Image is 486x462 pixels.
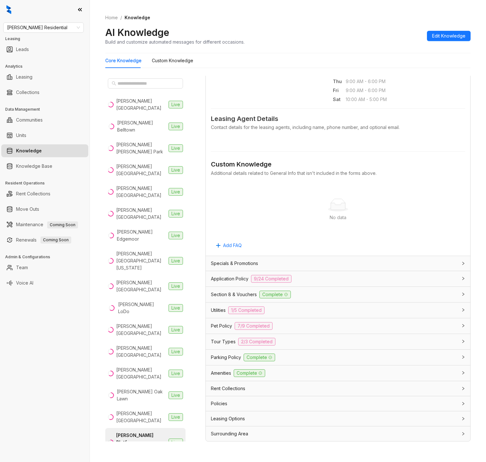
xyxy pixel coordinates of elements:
[1,234,88,246] li: Renewals
[16,261,28,274] a: Team
[211,400,227,407] span: Policies
[116,279,166,293] div: [PERSON_NAME][GEOGRAPHIC_DATA]
[333,96,346,103] span: Sat
[206,396,470,411] div: Policies
[206,334,470,349] div: Tour Types2/3 Completed
[206,426,470,441] div: Surrounding Area
[40,236,71,244] span: Coming Soon
[211,430,248,437] span: Surrounding Area
[117,228,166,243] div: [PERSON_NAME] Edgemoor
[5,64,90,69] h3: Analytics
[5,254,90,260] h3: Admin & Configurations
[105,57,142,64] div: Core Knowledge
[169,257,183,265] span: Live
[169,166,183,174] span: Live
[206,365,470,381] div: AmenitiesComplete
[112,81,116,86] span: search
[251,275,291,283] span: 9/24 Completed
[1,144,88,157] li: Knowledge
[211,322,232,329] span: Pet Policy
[169,348,183,355] span: Live
[116,345,166,359] div: [PERSON_NAME][GEOGRAPHIC_DATA]
[211,291,257,298] span: Section 8 & Vouchers
[6,5,11,14] img: logo
[1,114,88,126] li: Communities
[169,188,183,196] span: Live
[461,417,465,421] span: collapsed
[206,271,470,287] div: Application Policy9/24 Completed
[211,354,241,361] span: Parking Policy
[1,71,88,83] li: Leasing
[120,14,122,21] li: /
[104,14,119,21] a: Home
[116,250,166,271] div: [PERSON_NAME] [GEOGRAPHIC_DATA][US_STATE]
[461,292,465,296] span: collapsed
[206,303,470,318] div: Utilities1/5 Completed
[346,96,447,103] span: 10:00 AM - 5:00 PM
[169,439,183,446] span: Live
[346,87,447,94] span: 9:00 AM - 6:00 PM
[169,210,183,218] span: Live
[116,98,166,112] div: [PERSON_NAME] [GEOGRAPHIC_DATA]
[211,159,465,169] div: Custom Knowledge
[206,318,470,334] div: Pet Policy7/9 Completed
[211,307,226,314] span: Utilities
[169,326,183,334] span: Live
[7,23,80,32] span: Griffis Residential
[116,323,166,337] div: [PERSON_NAME] [GEOGRAPHIC_DATA]
[169,101,183,108] span: Live
[5,180,90,186] h3: Resident Operations
[228,306,265,314] span: 1/5 Completed
[461,355,465,359] span: collapsed
[116,163,166,177] div: [PERSON_NAME][GEOGRAPHIC_DATA]
[1,43,88,56] li: Leads
[1,160,88,173] li: Knowledge Base
[211,415,245,422] span: Leasing Options
[47,221,78,228] span: Coming Soon
[461,324,465,328] span: collapsed
[117,388,166,402] div: [PERSON_NAME] Oak Lawn
[461,432,465,436] span: collapsed
[16,86,39,99] a: Collections
[211,170,465,177] div: Additional details related to General Info that isn't included in the forms above.
[105,38,245,45] div: Build and customize automated messages for different occasions.
[105,26,169,38] h2: AI Knowledge
[116,207,166,221] div: [PERSON_NAME][GEOGRAPHIC_DATA]
[211,124,465,131] div: Contact details for the leasing agents, including name, phone number, and optional email.
[16,277,33,289] a: Voice AI
[461,387,465,390] span: collapsed
[125,15,150,20] span: Knowledge
[219,214,457,221] div: No data
[1,218,88,231] li: Maintenance
[427,31,471,41] button: Edit Knowledge
[169,123,183,130] span: Live
[238,338,275,346] span: 2/3 Completed
[152,57,193,64] div: Custom Knowledge
[211,275,248,282] span: Application Policy
[16,187,50,200] a: Rent Collections
[1,129,88,142] li: Units
[461,308,465,312] span: collapsed
[211,338,236,345] span: Tour Types
[235,322,273,330] span: 7/9 Completed
[5,107,90,112] h3: Data Management
[116,366,166,381] div: [PERSON_NAME] [GEOGRAPHIC_DATA]
[211,114,465,124] span: Leasing Agent Details
[169,304,183,312] span: Live
[211,240,247,251] button: Add FAQ
[16,144,42,157] a: Knowledge
[117,119,166,133] div: [PERSON_NAME] Belltown
[1,187,88,200] li: Rent Collections
[461,371,465,375] span: collapsed
[1,261,88,274] li: Team
[211,260,258,267] span: Specials & Promotions
[116,432,166,453] div: [PERSON_NAME] Platform [GEOGRAPHIC_DATA]
[461,339,465,343] span: collapsed
[16,160,52,173] a: Knowledge Base
[169,144,183,152] span: Live
[169,391,183,399] span: Live
[16,43,29,56] a: Leads
[432,32,465,39] span: Edit Knowledge
[1,86,88,99] li: Collections
[16,129,26,142] a: Units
